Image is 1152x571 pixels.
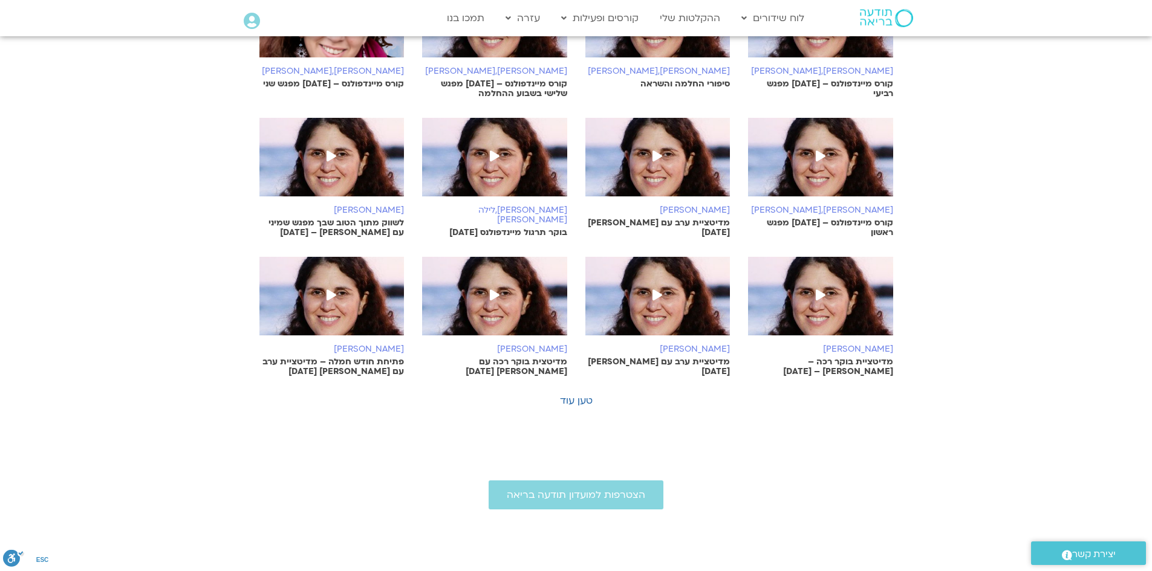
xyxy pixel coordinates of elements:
[422,118,567,237] a: [PERSON_NAME],לילה [PERSON_NAME] בוקר תרגול מיינדפולנס [DATE]
[1072,546,1116,563] span: יצירת קשר
[560,394,593,407] a: טען עוד
[1031,541,1146,565] a: יצירת קשר
[748,357,893,376] p: מדיטציית בוקר רכה – [PERSON_NAME] – [DATE]
[507,489,645,500] span: הצטרפות למועדון תודעה בריאה
[748,344,893,354] h6: [PERSON_NAME]
[555,7,645,30] a: קורסים ופעילות
[585,257,731,347] img: michal-%D7%9E%D7%99%D7%9B%D7%9C-%D7%92%D7%95%D7%A8%D7%9C-e1652661943385.jpg
[259,257,405,376] a: [PERSON_NAME] פתיחת חודש חמלה – מדיטציית ערב עם [PERSON_NAME] [DATE]
[422,118,567,208] img: michal-%D7%9E%D7%99%D7%9B%D7%9C-%D7%92%D7%95%D7%A8%D7%9C-e1652661943385.jpg
[489,480,663,509] a: הצטרפות למועדון תודעה בריאה
[259,357,405,376] p: פתיחת חודש חמלה – מדיטציית ערב עם [PERSON_NAME] [DATE]
[748,79,893,98] p: קורס מיינדפולנס – [DATE] מפגש רביעי
[259,205,405,215] h6: [PERSON_NAME]
[585,205,731,215] h6: [PERSON_NAME]
[259,218,405,237] p: לשווק מתוך הטוב שבך מפגש שמיני עם [PERSON_NAME] – [DATE]
[441,7,490,30] a: תמכו בנו
[748,257,893,347] img: michal-%D7%9E%D7%99%D7%9B%D7%9C-%D7%92%D7%95%D7%A8%D7%9C-e1652661943385.jpg
[585,357,731,376] p: מדיטציית ערב עם [PERSON_NAME] [DATE]
[748,118,893,208] img: michal-%D7%9E%D7%99%D7%9B%D7%9C-%D7%92%D7%95%D7%A8%D7%9C-e1652661943385.jpg
[748,66,893,76] h6: [PERSON_NAME],[PERSON_NAME]
[748,205,893,215] h6: [PERSON_NAME],[PERSON_NAME]
[585,118,731,208] img: michal-%D7%9E%D7%99%D7%9B%D7%9C-%D7%92%D7%95%D7%A8%D7%9C-e1652661943385.jpg
[422,79,567,98] p: קורס מיינדפולנס – [DATE] מפגש שלישי בשבוע ההחלמה
[259,257,405,347] img: michal-%D7%9E%D7%99%D7%9B%D7%9C-%D7%92%D7%95%D7%A8%D7%9C-e1652661943385.jpg
[748,118,893,237] a: [PERSON_NAME],[PERSON_NAME] קורס מיינדפולנס – [DATE] מפגש ראשון
[422,344,567,354] h6: [PERSON_NAME]
[422,205,567,225] h6: [PERSON_NAME],לילה [PERSON_NAME]
[422,257,567,347] img: michal-%D7%9E%D7%99%D7%9B%D7%9C-%D7%92%D7%95%D7%A8%D7%9C-e1652661943385.jpg
[735,7,810,30] a: לוח שידורים
[422,228,567,237] p: בוקר תרגול מיינדפולנס [DATE]
[259,118,405,208] img: michal-%D7%9E%D7%99%D7%9B%D7%9C-%D7%92%D7%95%D7%A8%D7%9C-e1652661943385.jpg
[259,79,405,89] p: קורס מיינדפולנס – [DATE] מפגש שני
[500,7,546,30] a: עזרה
[585,79,731,89] p: סיפורי החלמה והשראה
[585,257,731,376] a: [PERSON_NAME] מדיטציית ערב עם [PERSON_NAME] [DATE]
[259,66,405,76] h6: [PERSON_NAME],[PERSON_NAME]
[585,218,731,237] p: מדיטציית ערב עם [PERSON_NAME] [DATE]
[748,257,893,376] a: [PERSON_NAME] מדיטציית בוקר רכה – [PERSON_NAME] – [DATE]
[860,9,913,27] img: תודעה בריאה
[259,344,405,354] h6: [PERSON_NAME]
[585,344,731,354] h6: [PERSON_NAME]
[585,66,731,76] h6: [PERSON_NAME],[PERSON_NAME]
[422,257,567,376] a: [PERSON_NAME] מדיטצית בוקר רכה עם [PERSON_NAME] [DATE]
[259,118,405,237] a: [PERSON_NAME] לשווק מתוך הטוב שבך מפגש שמיני עם [PERSON_NAME] – [DATE]
[654,7,726,30] a: ההקלטות שלי
[748,218,893,237] p: קורס מיינדפולנס – [DATE] מפגש ראשון
[585,118,731,237] a: [PERSON_NAME] מדיטציית ערב עם [PERSON_NAME] [DATE]
[422,66,567,76] h6: [PERSON_NAME],[PERSON_NAME]
[422,357,567,376] p: מדיטצית בוקר רכה עם [PERSON_NAME] [DATE]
